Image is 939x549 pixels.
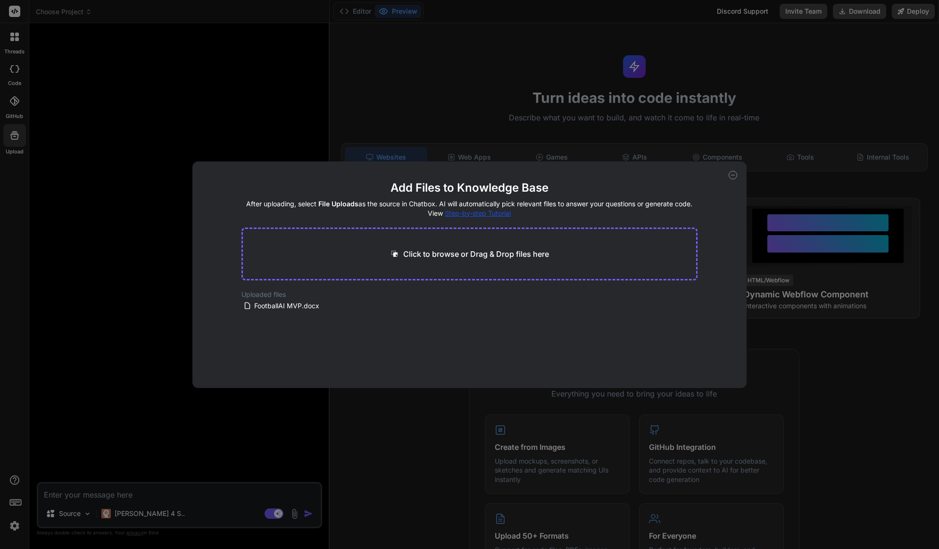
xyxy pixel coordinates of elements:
[241,199,697,218] h4: After uploading, select as the source in Chatbox. AI will automatically pick relevant files to an...
[403,248,549,260] p: Click to browse or Drag & Drop files here
[241,290,697,299] h2: Uploaded files
[241,180,697,195] h2: Add Files to Knowledge Base
[445,209,511,217] span: Step-by-step Tutorial
[318,200,358,208] span: File Uploads
[253,300,320,312] span: FootballAI MVP.docx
